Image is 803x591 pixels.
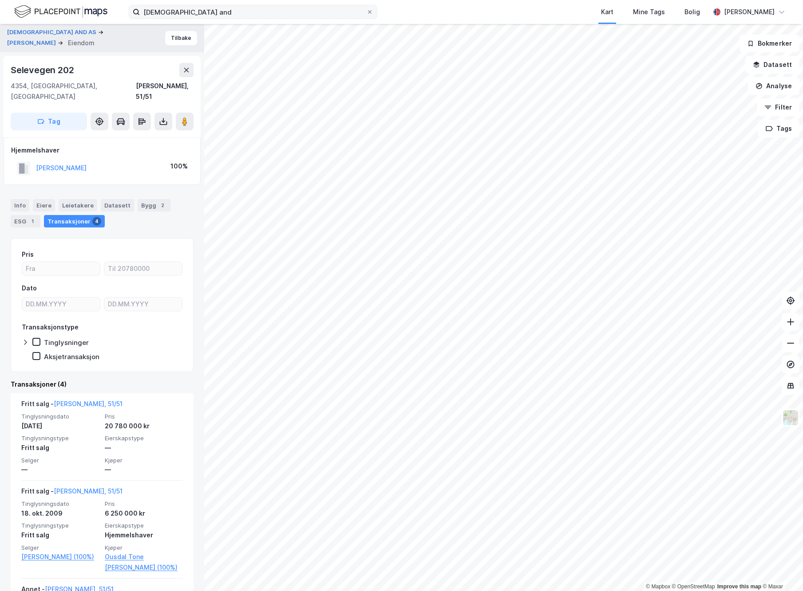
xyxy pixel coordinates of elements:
[759,548,803,591] iframe: Chat Widget
[22,283,37,294] div: Dato
[104,297,182,311] input: DD.MM.YYYY
[21,544,99,552] span: Selger
[105,500,183,508] span: Pris
[59,199,97,211] div: Leietakere
[54,400,123,407] a: [PERSON_NAME], 51/51
[105,544,183,552] span: Kjøper
[21,399,123,413] div: Fritt salg -
[105,522,183,529] span: Eierskapstype
[601,7,613,17] div: Kart
[68,38,95,48] div: Eiendom
[138,199,170,211] div: Bygg
[101,199,134,211] div: Datasett
[758,120,799,137] button: Tags
[21,434,99,442] span: Tinglysningstype
[11,63,75,77] div: Selevegen 202
[21,552,99,562] a: [PERSON_NAME] (100%)
[21,413,99,420] span: Tinglysningsdato
[105,457,183,464] span: Kjøper
[44,352,99,361] div: Aksjetransaksjon
[105,413,183,420] span: Pris
[21,442,99,453] div: Fritt salg
[21,421,99,431] div: [DATE]
[92,217,101,226] div: 4
[7,28,98,37] button: [DEMOGRAPHIC_DATA] AND AS
[782,409,799,426] img: Z
[724,7,775,17] div: [PERSON_NAME]
[21,508,99,519] div: 18. okt. 2009
[105,464,183,475] div: —
[105,508,183,519] div: 6 250 000 kr
[21,530,99,540] div: Fritt salg
[105,530,183,540] div: Hjemmelshaver
[21,486,123,500] div: Fritt salg -
[22,322,79,333] div: Transaksjonstype
[21,522,99,529] span: Tinglysningstype
[11,215,40,227] div: ESG
[33,199,55,211] div: Eiere
[11,379,194,390] div: Transaksjoner (4)
[105,421,183,431] div: 20 780 000 kr
[14,4,107,20] img: logo.f888ab2527a4732fd821a326f86c7f29.svg
[684,7,700,17] div: Bolig
[104,262,182,275] input: Til 20780000
[22,262,100,275] input: Fra
[633,7,665,17] div: Mine Tags
[748,77,799,95] button: Analyse
[105,442,183,453] div: —
[170,161,188,172] div: 100%
[44,338,89,347] div: Tinglysninger
[54,487,123,495] a: [PERSON_NAME], 51/51
[757,98,799,116] button: Filter
[158,201,167,210] div: 2
[22,297,100,311] input: DD.MM.YYYY
[140,5,366,19] input: Søk på adresse, matrikkel, gårdeiere, leietakere eller personer
[646,583,670,590] a: Mapbox
[745,56,799,74] button: Datasett
[11,145,193,156] div: Hjemmelshaver
[672,583,715,590] a: OpenStreetMap
[21,464,99,475] div: —
[7,39,58,47] button: [PERSON_NAME]
[21,500,99,508] span: Tinglysningsdato
[717,583,761,590] a: Improve this map
[740,35,799,52] button: Bokmerker
[136,81,194,102] div: [PERSON_NAME], 51/51
[105,552,183,573] a: Ousdal Tone [PERSON_NAME] (100%)
[165,31,197,45] button: Tilbake
[22,249,34,260] div: Pris
[11,199,29,211] div: Info
[11,81,136,102] div: 4354, [GEOGRAPHIC_DATA], [GEOGRAPHIC_DATA]
[28,217,37,226] div: 1
[11,113,87,130] button: Tag
[759,548,803,591] div: Kontrollprogram for chat
[21,457,99,464] span: Selger
[44,215,105,227] div: Transaksjoner
[105,434,183,442] span: Eierskapstype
